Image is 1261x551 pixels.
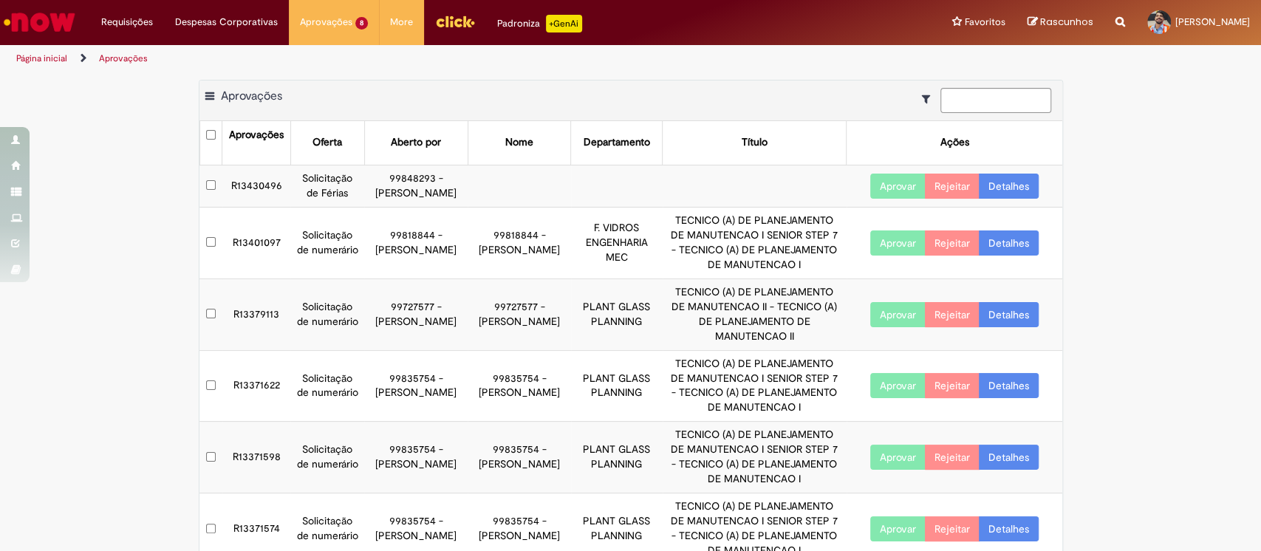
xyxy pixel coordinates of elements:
[435,10,475,32] img: click_logo_yellow_360x200.png
[571,350,663,422] td: PLANT GLASS PLANNING
[364,278,468,350] td: 99727577 - [PERSON_NAME]
[222,278,291,350] td: R13379113
[940,135,968,150] div: Ações
[979,230,1039,256] a: Detalhes
[870,230,926,256] button: Aprovar
[1,7,78,37] img: ServiceNow
[571,278,663,350] td: PLANT GLASS PLANNING
[584,135,650,150] div: Departamento
[391,135,441,150] div: Aberto por
[965,15,1005,30] span: Favoritos
[364,165,468,207] td: 99848293 - [PERSON_NAME]
[979,174,1039,199] a: Detalhes
[364,422,468,493] td: 99835754 - [PERSON_NAME]
[290,350,364,422] td: Solicitação de numerário
[979,373,1039,398] a: Detalhes
[222,422,291,493] td: R13371598
[11,45,830,72] ul: Trilhas de página
[925,302,980,327] button: Rejeitar
[922,94,937,104] i: Mostrar filtros para: Suas Solicitações
[1028,16,1093,30] a: Rascunhos
[979,516,1039,541] a: Detalhes
[468,207,571,278] td: 99818844 - [PERSON_NAME]
[355,17,368,30] span: 8
[925,373,980,398] button: Rejeitar
[312,135,342,150] div: Oferta
[101,15,153,30] span: Requisições
[546,15,582,32] p: +GenAi
[222,165,291,207] td: R13430496
[222,350,291,422] td: R13371622
[870,445,926,470] button: Aprovar
[16,52,67,64] a: Página inicial
[979,445,1039,470] a: Detalhes
[925,230,980,256] button: Rejeitar
[468,422,571,493] td: 99835754 - [PERSON_NAME]
[571,422,663,493] td: PLANT GLASS PLANNING
[468,350,571,422] td: 99835754 - [PERSON_NAME]
[663,207,847,278] td: TECNICO (A) DE PLANEJAMENTO DE MANUTENCAO I SENIOR STEP 7 - TECNICO (A) DE PLANEJAMENTO DE MANUTE...
[468,278,571,350] td: 99727577 - [PERSON_NAME]
[1175,16,1250,28] span: [PERSON_NAME]
[364,207,468,278] td: 99818844 - [PERSON_NAME]
[870,373,926,398] button: Aprovar
[870,302,926,327] button: Aprovar
[99,52,148,64] a: Aprovações
[222,121,291,165] th: Aprovações
[290,278,364,350] td: Solicitação de numerário
[870,516,926,541] button: Aprovar
[663,422,847,493] td: TECNICO (A) DE PLANEJAMENTO DE MANUTENCAO I SENIOR STEP 7 - TECNICO (A) DE PLANEJAMENTO DE MANUTE...
[870,174,926,199] button: Aprovar
[1040,15,1093,29] span: Rascunhos
[290,165,364,207] td: Solicitação de Férias
[925,516,980,541] button: Rejeitar
[364,350,468,422] td: 99835754 - [PERSON_NAME]
[175,15,278,30] span: Despesas Corporativas
[290,422,364,493] td: Solicitação de numerário
[663,278,847,350] td: TECNICO (A) DE PLANEJAMENTO DE MANUTENCAO II - TECNICO (A) DE PLANEJAMENTO DE MANUTENCAO II
[221,89,282,103] span: Aprovações
[290,207,364,278] td: Solicitação de numerário
[505,135,533,150] div: Nome
[571,207,663,278] td: F. VIDROS ENGENHARIA MEC
[222,207,291,278] td: R13401097
[300,15,352,30] span: Aprovações
[663,350,847,422] td: TECNICO (A) DE PLANEJAMENTO DE MANUTENCAO I SENIOR STEP 7 - TECNICO (A) DE PLANEJAMENTO DE MANUTE...
[390,15,413,30] span: More
[742,135,768,150] div: Título
[979,302,1039,327] a: Detalhes
[229,128,284,143] div: Aprovações
[925,445,980,470] button: Rejeitar
[497,15,582,32] div: Padroniza
[925,174,980,199] button: Rejeitar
